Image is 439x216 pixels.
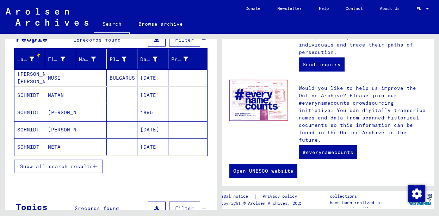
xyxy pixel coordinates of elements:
div: Date of Birth [140,54,168,65]
p: have been realized in partnership with [330,199,407,212]
mat-header-cell: Maiden Name [76,49,107,69]
a: Privacy policy [257,193,305,200]
mat-cell: [DATE] [137,69,168,86]
span: records found [78,205,119,211]
mat-cell: NATAN [45,87,76,104]
mat-cell: [PERSON_NAME] [45,121,76,138]
div: Maiden Name [79,54,106,65]
img: Change consent [408,185,425,202]
div: First Name [48,56,65,63]
span: 2 [75,205,78,211]
span: 18 [73,37,80,43]
mat-cell: 1895 [137,104,168,121]
a: Send inquiry [299,57,345,72]
mat-cell: SCHMIDT [14,138,45,155]
span: Show all search results [20,163,93,169]
span: EN [416,6,424,11]
a: Browse archive [130,16,191,32]
mat-cell: NUSI [45,69,76,86]
mat-header-cell: Prisoner # [168,49,207,69]
span: Filter [175,37,194,43]
mat-cell: SCHMIDT [14,121,45,138]
mat-cell: [DATE] [137,87,168,104]
mat-cell: BULGARUS [107,69,137,86]
div: | [218,193,305,200]
button: Filter [169,33,200,47]
a: Legal notice [218,193,254,200]
button: Filter [169,202,200,215]
p: The Arolsen Archives online collections [330,187,407,199]
mat-cell: NETA [45,138,76,155]
mat-header-cell: Place of Birth [107,49,137,69]
div: Place of Birth [110,56,126,63]
mat-cell: SCHMIDT [14,104,45,121]
button: Show all search results [14,160,103,173]
div: Topics [16,200,48,213]
mat-cell: [DATE] [137,121,168,138]
div: Maiden Name [79,56,96,63]
p: Would you like to help us improve the Online Archive? Please join our #everynamecounts crowdsourc... [299,85,427,144]
a: #everynamecounts [299,145,357,159]
div: Last Name [17,56,34,63]
div: Prisoner # [171,54,199,65]
mat-header-cell: Date of Birth [137,49,168,69]
div: Place of Birth [110,54,137,65]
div: Last Name [17,54,45,65]
div: Date of Birth [140,56,157,63]
mat-header-cell: Last Name [14,49,45,69]
span: records found [80,37,121,43]
mat-cell: [PERSON_NAME] [45,104,76,121]
img: yv_logo.png [407,191,434,208]
span: Filter [175,205,194,211]
img: enc.jpg [229,80,288,122]
mat-header-cell: First Name [45,49,76,69]
img: Arolsen_neg.svg [6,8,88,26]
div: Prisoner # [171,56,188,63]
p: Copyright © Arolsen Archives, 2021 [218,200,305,206]
div: First Name [48,54,75,65]
a: Open UNESCO website [229,164,297,178]
mat-cell: SCHMIDT [14,87,45,104]
mat-cell: [PERSON_NAME] [PERSON_NAME] [14,69,45,86]
mat-cell: [DATE] [137,138,168,155]
a: Search [94,16,130,34]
